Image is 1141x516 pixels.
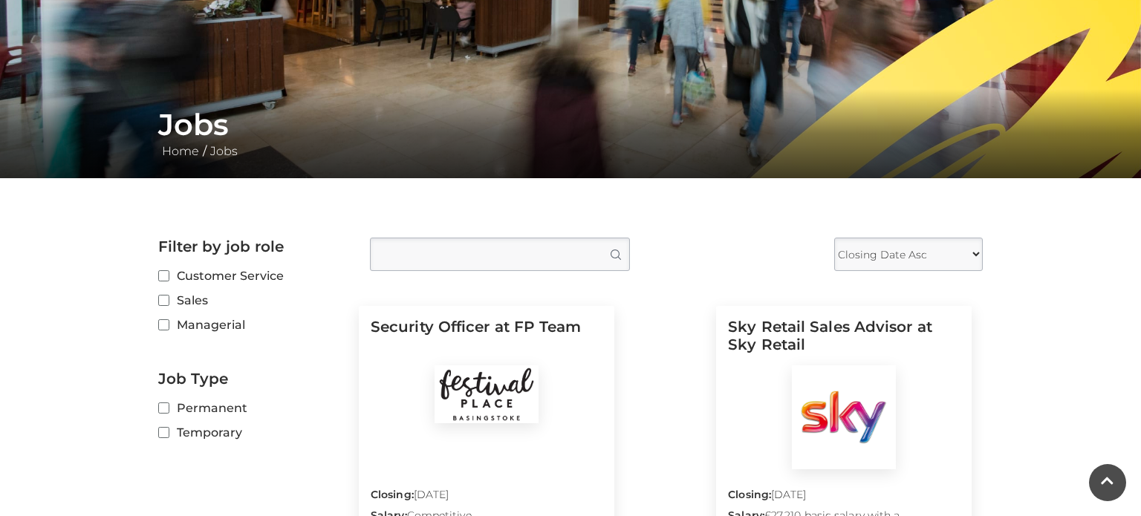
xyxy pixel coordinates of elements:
img: Festival Place [435,365,539,423]
strong: Closing: [728,488,771,501]
h2: Job Type [158,370,348,388]
a: Jobs [207,144,241,158]
label: Temporary [158,423,348,442]
div: / [147,107,994,160]
label: Sales [158,291,348,310]
label: Managerial [158,316,348,334]
p: [DATE] [728,487,960,508]
h2: Filter by job role [158,238,348,255]
h5: Security Officer at FP Team [371,318,602,365]
h1: Jobs [158,107,983,143]
label: Permanent [158,399,348,417]
a: Home [158,144,203,158]
label: Customer Service [158,267,348,285]
strong: Closing: [371,488,414,501]
h5: Sky Retail Sales Advisor at Sky Retail [728,318,960,365]
p: [DATE] [371,487,602,508]
img: Sky Retail [792,365,896,469]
